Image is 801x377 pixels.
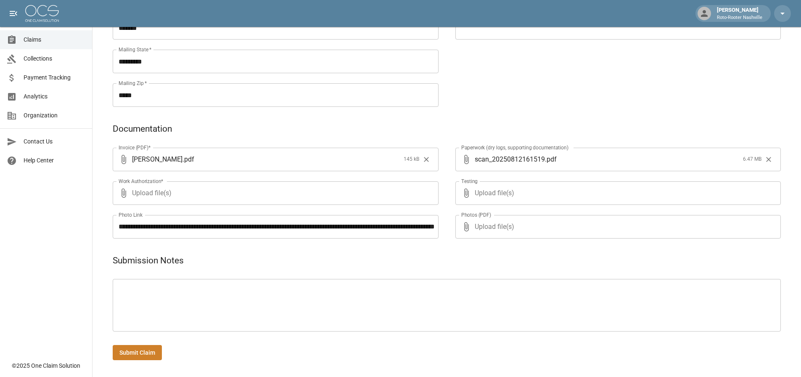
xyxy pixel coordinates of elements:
[24,35,85,44] span: Claims
[717,14,762,21] p: Roto-Rooter Nashville
[475,215,759,239] span: Upload file(s)
[743,155,761,164] span: 6.47 MB
[24,92,85,101] span: Analytics
[420,153,433,166] button: Clear
[461,144,568,151] label: Paperwork (dry logs, supporting documentation)
[132,181,416,205] span: Upload file(s)
[25,5,59,22] img: ocs-logo-white-transparent.png
[475,154,545,164] span: scan_20250812161519
[119,80,147,87] label: Mailing Zip
[119,46,151,53] label: Mailing State
[762,153,775,166] button: Clear
[182,154,194,164] span: . pdf
[24,156,85,165] span: Help Center
[545,154,557,164] span: . pdf
[714,6,766,21] div: [PERSON_NAME]
[119,211,143,218] label: Photo Link
[24,111,85,120] span: Organization
[119,178,164,185] label: Work Authorization*
[5,5,22,22] button: open drawer
[461,178,478,185] label: Testing
[12,361,80,370] div: © 2025 One Claim Solution
[461,211,491,218] label: Photos (PDF)
[113,345,162,361] button: Submit Claim
[475,181,759,205] span: Upload file(s)
[132,154,182,164] span: [PERSON_NAME]
[119,144,151,151] label: Invoice (PDF)*
[404,155,419,164] span: 145 kB
[24,54,85,63] span: Collections
[24,137,85,146] span: Contact Us
[24,73,85,82] span: Payment Tracking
